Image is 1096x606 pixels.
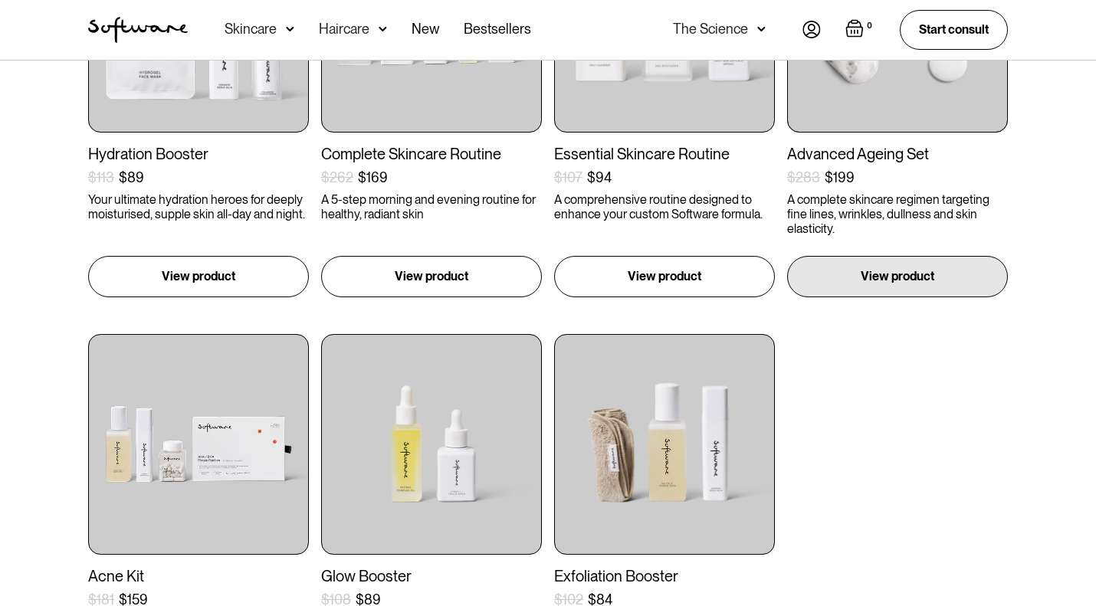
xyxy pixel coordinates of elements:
[845,19,875,41] a: Open empty cart
[395,267,468,286] p: View product
[825,169,855,186] div: $199
[162,267,235,286] p: View product
[88,17,188,43] a: home
[319,21,369,37] div: Haircare
[321,145,542,163] div: Complete Skincare Routine
[321,169,353,186] div: $262
[321,567,542,585] div: Glow Booster
[864,19,875,33] div: 0
[787,145,1008,163] div: Advanced Ageing Set
[379,21,387,37] img: arrow down
[88,145,309,163] div: Hydration Booster
[587,169,612,186] div: $94
[88,567,309,585] div: Acne Kit
[358,169,388,186] div: $169
[554,192,775,221] p: A comprehensive routine designed to enhance your custom Software formula.
[119,169,144,186] div: $89
[787,169,820,186] div: $283
[628,267,701,286] p: View product
[554,567,775,585] div: Exfoliation Booster
[286,21,294,37] img: arrow down
[554,145,775,163] div: Essential Skincare Routine
[673,21,748,37] div: The Science
[861,267,934,286] p: View product
[88,169,114,186] div: $113
[900,10,1008,49] a: Start consult
[88,192,309,221] p: Your ultimate hydration heroes for deeply moisturised, supple skin all-day and night.
[554,169,582,186] div: $107
[225,21,277,37] div: Skincare
[88,17,188,43] img: Software Logo
[321,192,542,221] p: A 5-step morning and evening routine for healthy, radiant skin
[787,192,1008,237] p: A complete skincare regimen targeting fine lines, wrinkles, dullness and skin elasticity.
[757,21,766,37] img: arrow down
